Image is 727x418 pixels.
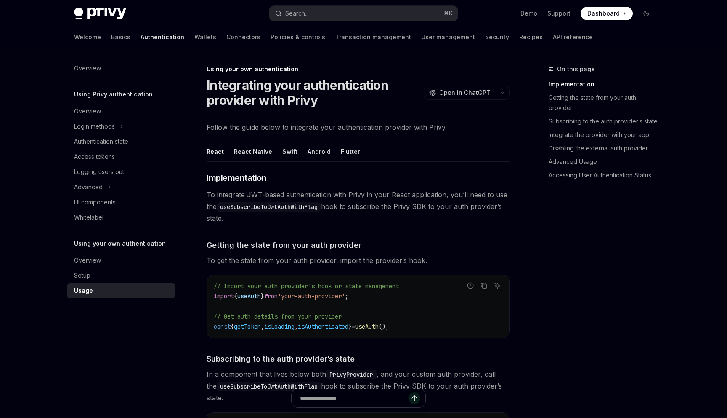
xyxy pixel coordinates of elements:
[207,142,224,161] div: React
[557,64,595,74] span: On this page
[74,286,93,296] div: Usage
[74,106,101,116] div: Overview
[285,8,309,19] div: Search...
[74,167,124,177] div: Logging users out
[67,104,175,119] a: Overview
[269,6,458,21] button: Open search
[67,61,175,76] a: Overview
[207,255,510,266] span: To get the state from your auth provider, import the provider’s hook.
[194,27,216,47] a: Wallets
[261,323,264,330] span: ,
[348,323,352,330] span: }
[465,280,476,291] button: Report incorrect code
[237,292,261,300] span: useAuth
[67,134,175,149] a: Authentication state
[439,88,491,97] span: Open in ChatGPT
[74,212,103,222] div: Whitelabel
[141,27,184,47] a: Authentication
[549,115,660,128] a: Subscribing to the auth provider’s state
[341,142,360,161] div: Flutter
[549,169,660,182] a: Accessing User Authentication Status
[549,78,660,91] a: Implementation
[74,137,128,147] div: Authentication state
[335,27,411,47] a: Transaction management
[74,271,90,281] div: Setup
[217,382,321,391] code: useSubscribeToJwtAuthWithFlag
[298,323,348,330] span: isAuthenticated
[74,121,115,131] div: Login methods
[67,283,175,298] a: Usage
[444,10,453,17] span: ⌘ K
[214,292,234,300] span: import
[549,155,660,169] a: Advanced Usage
[549,91,660,115] a: Getting the state from your auth provider
[549,128,660,142] a: Integrate the provider with your app
[549,142,660,155] a: Disabling the external auth provider
[326,370,377,379] code: PrivyProvider
[111,27,130,47] a: Basics
[67,253,175,268] a: Overview
[492,280,503,291] button: Ask AI
[478,280,489,291] button: Copy the contents from the code block
[74,182,103,192] div: Advanced
[74,8,126,19] img: dark logo
[519,27,543,47] a: Recipes
[282,142,297,161] div: Swift
[409,392,420,404] button: Send message
[67,268,175,283] a: Setup
[214,323,231,330] span: const
[67,119,175,134] button: Toggle Login methods section
[214,282,399,290] span: // Import your auth provider's hook or state management
[74,238,166,249] h5: Using your own authentication
[271,27,325,47] a: Policies & controls
[207,368,510,404] span: In a component that lives below both , and your custom auth provider, call the hook to subscribe ...
[217,202,321,212] code: useSubscribeToJwtAuthWithFlag
[74,89,153,99] h5: Using Privy authentication
[355,323,379,330] span: useAuth
[214,313,342,320] span: // Get auth details from your provider
[207,239,361,251] span: Getting the state from your auth provider
[553,27,593,47] a: API reference
[74,152,115,162] div: Access tokens
[67,195,175,210] a: UI components
[67,180,175,195] button: Toggle Advanced section
[74,255,101,265] div: Overview
[207,65,510,73] div: Using your own authentication
[74,197,116,207] div: UI components
[352,323,355,330] span: =
[421,27,475,47] a: User management
[207,172,266,184] span: Implementation
[231,323,234,330] span: {
[74,63,101,73] div: Overview
[207,121,510,133] span: Follow the guide below to integrate your authentication provider with Privy.
[547,9,570,18] a: Support
[264,323,295,330] span: isLoading
[295,323,298,330] span: ,
[345,292,348,300] span: ;
[234,323,261,330] span: getToken
[308,142,331,161] div: Android
[485,27,509,47] a: Security
[424,86,496,100] button: Open in ChatGPT
[261,292,264,300] span: }
[520,9,537,18] a: Demo
[234,292,237,300] span: {
[300,389,409,407] input: Ask a question...
[207,78,420,108] h1: Integrating your authentication provider with Privy
[74,27,101,47] a: Welcome
[587,9,620,18] span: Dashboard
[226,27,260,47] a: Connectors
[207,189,510,224] span: To integrate JWT-based authentication with Privy in your React application, you’ll need to use th...
[207,353,355,364] span: Subscribing to the auth provider’s state
[67,164,175,180] a: Logging users out
[278,292,345,300] span: 'your-auth-provider'
[264,292,278,300] span: from
[67,210,175,225] a: Whitelabel
[234,142,272,161] div: React Native
[67,149,175,164] a: Access tokens
[639,7,653,20] button: Toggle dark mode
[581,7,633,20] a: Dashboard
[379,323,389,330] span: ();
